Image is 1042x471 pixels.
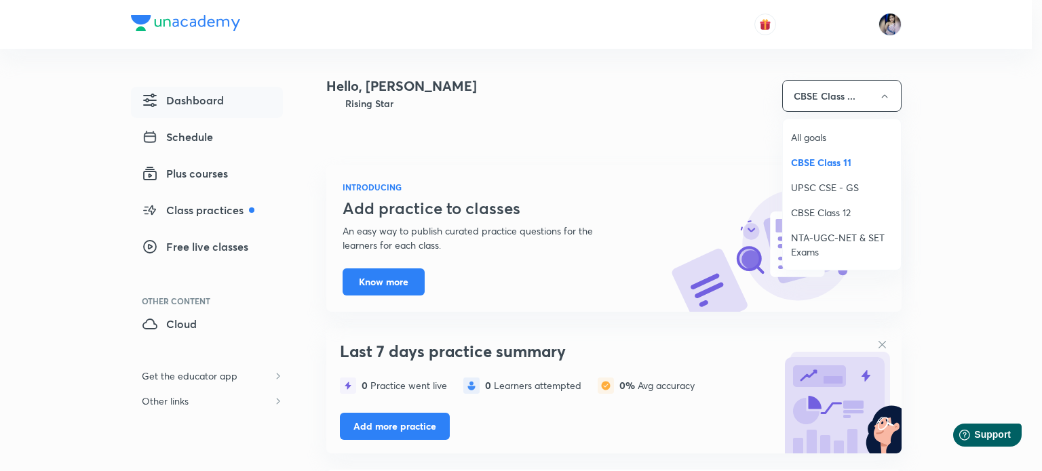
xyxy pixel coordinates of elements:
span: CBSE Class 12 [791,205,893,220]
span: All goals [791,130,893,144]
span: NTA-UGC-NET & SET Exams [791,230,893,259]
span: UPSC CSE - GS [791,180,893,194]
span: CBSE Class 11 [791,155,893,169]
iframe: Help widget launcher [921,418,1027,456]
